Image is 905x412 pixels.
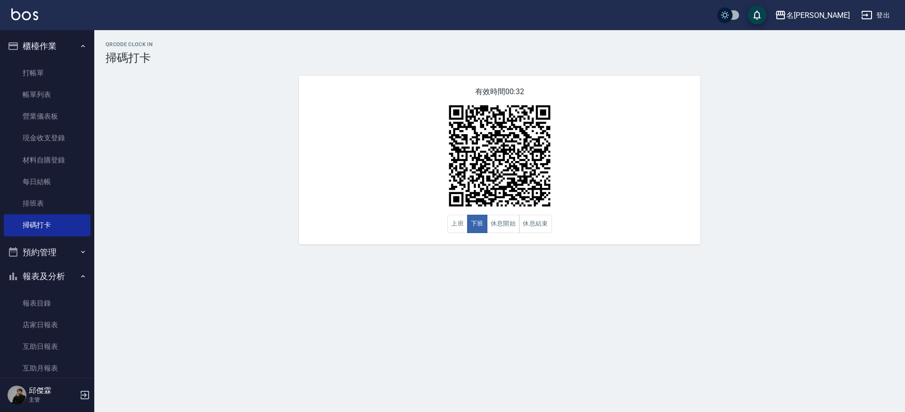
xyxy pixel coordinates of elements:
a: 互助月報表 [4,357,90,379]
div: 名[PERSON_NAME] [786,9,850,21]
a: 掃碼打卡 [4,214,90,236]
button: 報表及分析 [4,264,90,289]
button: 登出 [857,7,894,24]
button: 休息結束 [519,215,552,233]
h3: 掃碼打卡 [106,51,894,65]
button: 櫃檯作業 [4,34,90,58]
a: 打帳單 [4,62,90,84]
button: save [748,6,766,24]
h5: 邱傑霖 [29,386,77,396]
a: 現金收支登錄 [4,127,90,149]
a: 帳單列表 [4,84,90,105]
a: 材料自購登錄 [4,149,90,171]
button: 上班 [447,215,468,233]
button: 休息開始 [487,215,520,233]
button: 下班 [467,215,487,233]
a: 互助日報表 [4,336,90,357]
img: Logo [11,8,38,20]
a: 營業儀表板 [4,105,90,127]
button: 預約管理 [4,240,90,265]
button: 名[PERSON_NAME] [771,6,854,25]
a: 報表目錄 [4,292,90,314]
a: 店家日報表 [4,314,90,336]
div: 有效時間 00:32 [299,76,700,244]
a: 每日結帳 [4,171,90,193]
a: 排班表 [4,193,90,214]
p: 主管 [29,396,77,404]
h2: QRcode Clock In [106,41,894,48]
img: Person [8,386,26,404]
